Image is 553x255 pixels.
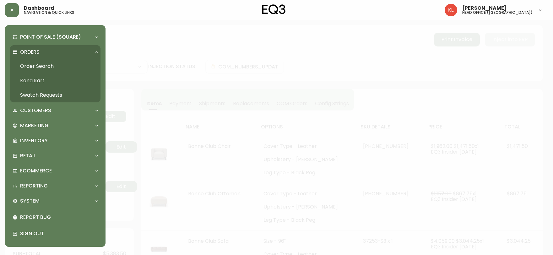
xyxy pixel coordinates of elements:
div: Retail [10,149,100,163]
p: System [20,198,40,204]
p: Marketing [20,122,49,129]
div: Orders [10,45,100,59]
a: Order Search [10,59,100,73]
h5: head office ([GEOGRAPHIC_DATA]) [462,11,533,14]
p: Sign Out [20,230,98,237]
div: Customers [10,104,100,117]
img: logo [262,4,285,14]
div: System [10,194,100,208]
span: Dashboard [24,6,54,11]
p: Point of Sale (Square) [20,34,81,41]
h5: navigation & quick links [24,11,74,14]
div: Ecommerce [10,164,100,178]
p: Retail [20,152,36,159]
p: Reporting [20,182,48,189]
p: Ecommerce [20,167,52,174]
p: Orders [20,49,40,56]
a: Swatch Requests [10,88,100,102]
p: Customers [20,107,51,114]
p: Inventory [20,137,48,144]
div: Inventory [10,134,100,148]
img: 2c0c8aa7421344cf0398c7f872b772b5 [445,4,457,16]
div: Sign Out [10,225,100,242]
a: Kona Kart [10,73,100,88]
div: Report Bug [10,209,100,225]
div: Reporting [10,179,100,193]
div: Point of Sale (Square) [10,30,100,44]
div: Marketing [10,119,100,133]
p: Report Bug [20,214,98,221]
span: [PERSON_NAME] [462,6,507,11]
